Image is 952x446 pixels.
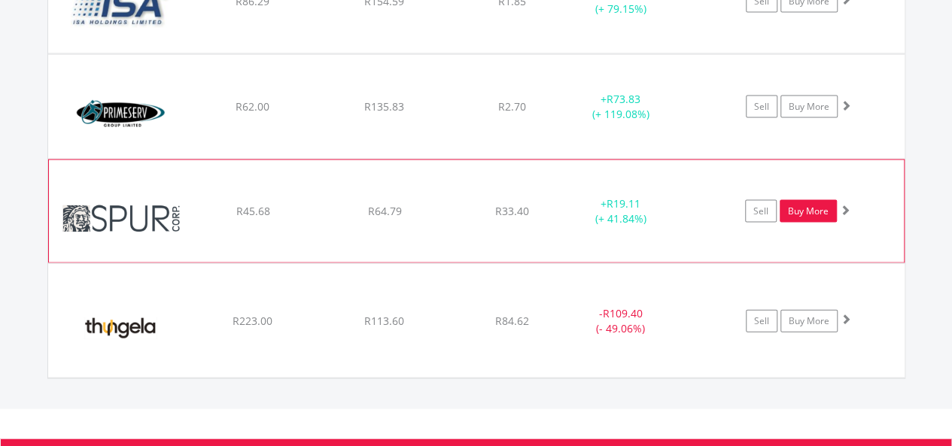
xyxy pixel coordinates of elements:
span: R45.68 [236,204,269,218]
div: - (- 49.06%) [564,306,678,336]
a: Buy More [780,200,837,223]
a: Buy More [780,96,838,118]
img: EQU.ZA.SUR.png [56,179,186,259]
a: Sell [745,200,777,223]
img: EQU.ZA.TGA.png [56,283,185,373]
span: R113.60 [364,314,404,328]
span: R62.00 [236,99,269,114]
span: R84.62 [495,314,529,328]
a: Sell [746,96,777,118]
div: + (+ 41.84%) [564,196,677,226]
span: R2.70 [498,99,526,114]
span: R223.00 [233,314,272,328]
img: EQU.ZA.PMV.png [56,74,185,155]
span: R33.40 [495,204,529,218]
span: R64.79 [367,204,401,218]
span: R73.83 [607,92,640,106]
a: Buy More [780,310,838,332]
span: R109.40 [603,306,643,320]
span: R19.11 [607,196,640,211]
div: + (+ 119.08%) [564,92,678,122]
span: R135.83 [364,99,404,114]
a: Sell [746,310,777,332]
